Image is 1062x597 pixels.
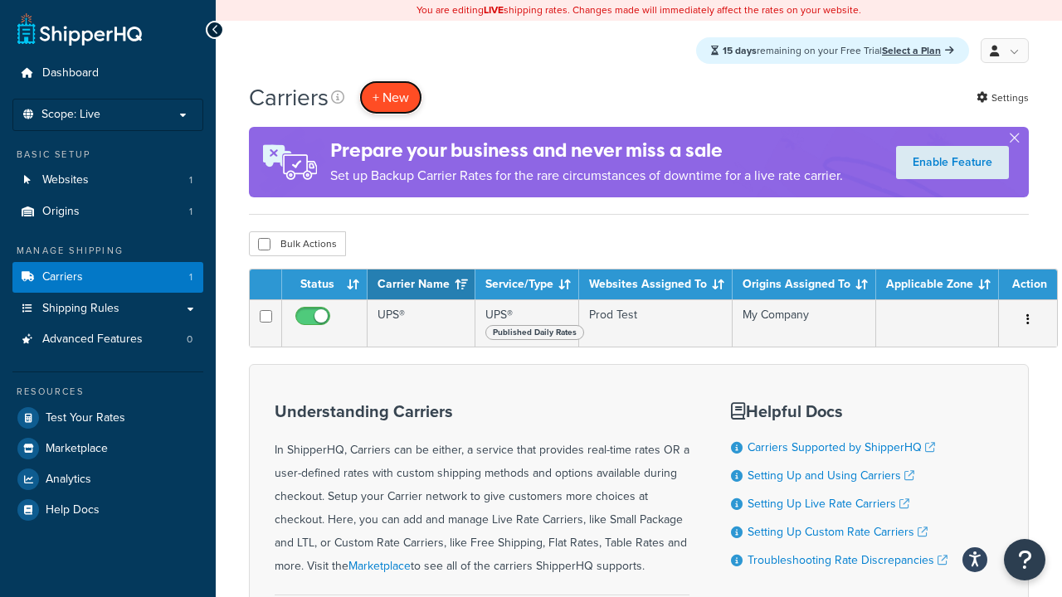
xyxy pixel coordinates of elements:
[977,86,1029,109] a: Settings
[12,197,203,227] li: Origins
[368,269,475,299] th: Carrier Name: activate to sort column ascending
[748,495,909,512] a: Setting Up Live Rate Carriers
[748,439,935,456] a: Carriers Supported by ShipperHQ
[882,43,954,58] a: Select a Plan
[249,231,346,256] button: Bulk Actions
[42,173,89,187] span: Websites
[46,503,100,517] span: Help Docs
[876,269,999,299] th: Applicable Zone: activate to sort column ascending
[1004,539,1045,580] button: Open Resource Center
[896,146,1009,179] a: Enable Feature
[330,137,843,164] h4: Prepare your business and never miss a sale
[12,165,203,196] a: Websites 1
[12,294,203,324] a: Shipping Rules
[12,385,203,399] div: Resources
[723,43,757,58] strong: 15 days
[12,324,203,355] a: Advanced Features 0
[330,164,843,187] p: Set up Backup Carrier Rates for the rare circumstances of downtime for a live rate carrier.
[42,302,119,316] span: Shipping Rules
[249,81,329,114] h1: Carriers
[12,324,203,355] li: Advanced Features
[12,403,203,433] a: Test Your Rates
[748,523,928,541] a: Setting Up Custom Rate Carriers
[17,12,142,46] a: ShipperHQ Home
[999,269,1057,299] th: Action
[12,244,203,258] div: Manage Shipping
[368,299,475,347] td: UPS®
[42,66,99,80] span: Dashboard
[579,269,733,299] th: Websites Assigned To: activate to sort column ascending
[348,557,411,575] a: Marketplace
[12,165,203,196] li: Websites
[12,148,203,162] div: Basic Setup
[42,270,83,284] span: Carriers
[46,411,125,425] span: Test Your Rates
[275,402,689,420] h3: Understanding Carriers
[696,37,969,64] div: remaining on your Free Trial
[579,299,733,347] td: Prod Test
[12,495,203,525] a: Help Docs
[731,402,948,420] h3: Helpful Docs
[748,551,948,569] a: Troubleshooting Rate Discrepancies
[484,2,504,17] b: LIVE
[275,402,689,578] div: In ShipperHQ, Carriers can be either, a service that provides real-time rates OR a user-defined r...
[42,332,143,347] span: Advanced Features
[187,332,192,347] span: 0
[359,80,422,114] button: + New
[12,434,203,464] a: Marketplace
[12,58,203,89] a: Dashboard
[748,467,914,484] a: Setting Up and Using Carriers
[12,464,203,494] a: Analytics
[46,473,91,487] span: Analytics
[42,205,80,219] span: Origins
[485,325,584,340] span: Published Daily Rates
[733,269,876,299] th: Origins Assigned To: activate to sort column ascending
[189,205,192,219] span: 1
[249,127,330,197] img: ad-rules-rateshop-fe6ec290ccb7230408bd80ed9643f0289d75e0ffd9eb532fc0e269fcd187b520.png
[189,173,192,187] span: 1
[46,442,108,456] span: Marketplace
[282,269,368,299] th: Status: activate to sort column ascending
[12,197,203,227] a: Origins 1
[12,262,203,293] a: Carriers 1
[12,262,203,293] li: Carriers
[475,269,579,299] th: Service/Type: activate to sort column ascending
[189,270,192,284] span: 1
[733,299,876,347] td: My Company
[41,108,100,122] span: Scope: Live
[475,299,579,347] td: UPS®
